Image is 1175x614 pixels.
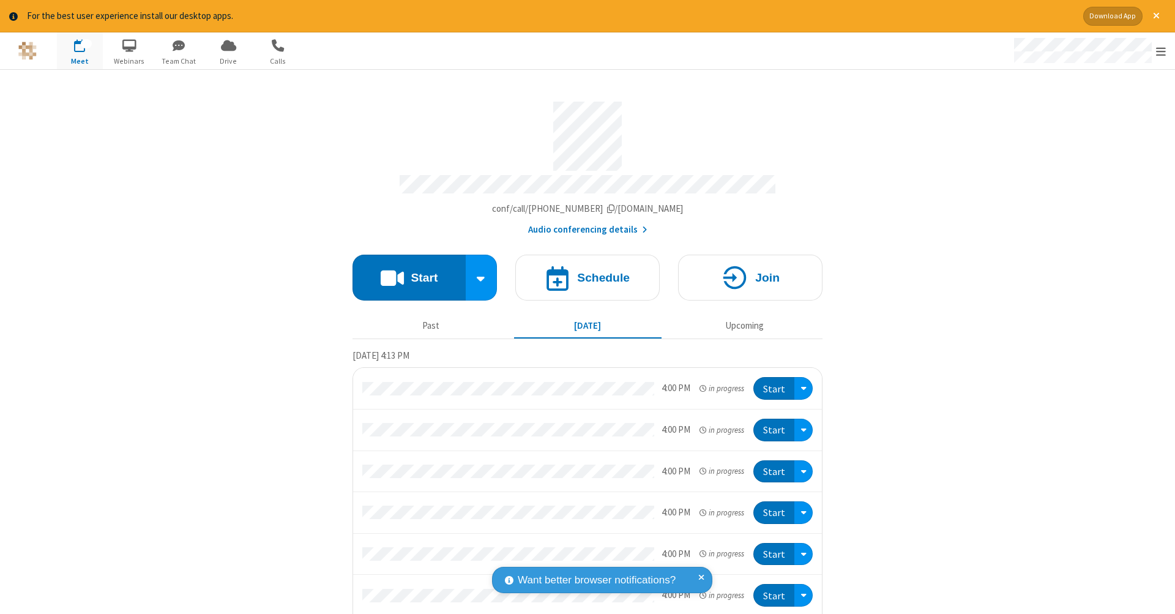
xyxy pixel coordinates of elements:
[156,56,202,67] span: Team Chat
[753,584,794,607] button: Start
[794,543,813,566] div: Open menu
[678,255,822,301] button: Join
[794,501,813,524] div: Open menu
[57,56,103,67] span: Meet
[699,590,744,601] em: in progress
[106,56,152,67] span: Webinars
[794,377,813,400] div: Open menu
[699,383,744,394] em: in progress
[671,315,818,338] button: Upcoming
[81,39,92,48] div: 13
[27,9,1074,23] div: For the best user experience install our desktop apps.
[794,584,813,607] div: Open menu
[699,465,744,477] em: in progress
[514,315,662,338] button: [DATE]
[255,56,301,67] span: Calls
[352,255,466,301] button: Start
[466,255,498,301] div: Start conference options
[662,465,690,479] div: 4:00 PM
[753,377,794,400] button: Start
[411,272,438,283] h4: Start
[206,56,252,67] span: Drive
[1144,582,1166,605] iframe: Chat
[753,501,794,524] button: Start
[662,381,690,395] div: 4:00 PM
[577,272,630,283] h4: Schedule
[4,32,50,69] button: Logo
[518,572,676,588] span: Want better browser notifications?
[528,223,647,237] button: Audio conferencing details
[18,42,37,60] img: QA Selenium DO NOT DELETE OR CHANGE
[794,460,813,483] div: Open menu
[699,548,744,560] em: in progress
[699,507,744,519] em: in progress
[662,423,690,437] div: 4:00 PM
[794,419,813,441] div: Open menu
[352,350,409,361] span: [DATE] 4:13 PM
[753,460,794,483] button: Start
[1083,7,1143,26] button: Download App
[662,506,690,520] div: 4:00 PM
[492,203,684,214] span: Copy my meeting room link
[1147,7,1166,26] button: Close alert
[357,315,505,338] button: Past
[755,272,780,283] h4: Join
[515,255,660,301] button: Schedule
[352,92,822,236] section: Account details
[492,202,684,216] button: Copy my meeting room linkCopy my meeting room link
[699,424,744,436] em: in progress
[753,419,794,441] button: Start
[753,543,794,566] button: Start
[662,547,690,561] div: 4:00 PM
[1002,32,1175,69] div: Open menu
